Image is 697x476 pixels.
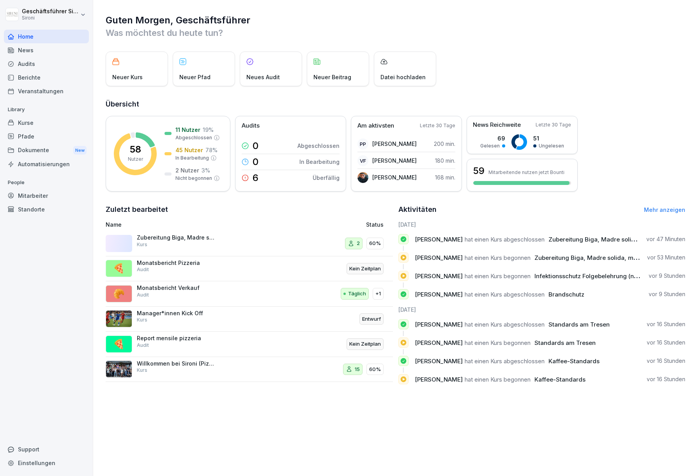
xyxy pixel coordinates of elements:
[4,157,89,171] a: Automatisierungen
[4,71,89,84] a: Berichte
[362,315,381,323] p: Entwurf
[113,337,125,351] p: 🍕
[644,206,685,213] a: Mehr anzeigen
[4,30,89,43] div: Home
[415,291,463,298] span: [PERSON_NAME]
[480,134,505,142] p: 69
[473,121,521,130] p: News Reichweite
[203,126,214,134] p: 19 %
[465,272,531,280] span: hat einen Kurs begonnen
[137,367,147,374] p: Kurs
[488,169,564,175] p: Mitarbeitende nutzen jetzt Bounti
[22,8,79,15] p: Geschäftsführer Sironi
[357,155,368,166] div: VF
[4,456,89,470] a: Einstellungen
[534,376,586,383] span: Kaffee-Standards
[480,142,500,149] p: Gelesen
[357,240,360,247] p: 2
[646,235,685,243] p: vor 47 Minuten
[548,321,610,328] span: Standards am Tresen
[372,173,417,181] p: [PERSON_NAME]
[106,361,132,378] img: xmkdnyjyz2x3qdpcryl1xaw9.png
[246,73,280,81] p: Neues Audit
[415,321,463,328] span: [PERSON_NAME]
[175,134,212,141] p: Abgeschlossen
[548,291,584,298] span: Brandschutz
[465,376,531,383] span: hat einen Kurs begonnen
[375,290,381,298] p: +1
[106,99,685,110] h2: Übersicht
[369,366,381,373] p: 60%
[242,121,260,130] p: Audits
[73,146,87,155] div: New
[465,236,545,243] span: hat einen Kurs abgeschlossen
[4,43,89,57] a: News
[4,202,89,216] a: Standorte
[647,320,685,328] p: vor 16 Stunden
[106,204,393,215] h2: Zuletzt bearbeitet
[175,126,200,134] p: 11 Nutzer
[106,256,393,282] a: 🍕Monatsbericht PizzeriaAuditKein Zeitplan
[106,220,285,229] p: Name
[539,142,564,149] p: Ungelesen
[415,339,463,346] span: [PERSON_NAME]
[355,366,360,373] p: 15
[313,73,351,81] p: Neuer Beitrag
[435,173,455,181] p: 168 min.
[175,175,212,182] p: Nicht begonnen
[533,134,564,142] p: 51
[415,376,463,383] span: [PERSON_NAME]
[647,254,685,261] p: vor 53 Minuten
[4,176,89,189] p: People
[534,339,596,346] span: Standards am Tresen
[253,173,258,183] p: 6
[435,156,455,165] p: 180 min.
[4,116,89,130] a: Kurse
[366,220,384,229] p: Status
[380,73,426,81] p: Datei hochladen
[106,231,393,256] a: Zubereitung Biga, Madre solida, madre liquidaKurs260%
[398,220,686,229] h6: [DATE]
[4,442,89,456] div: Support
[465,357,545,365] span: hat einen Kurs abgeschlossen
[137,335,215,342] p: Report mensile pizzeria
[4,143,89,158] div: Dokumente
[202,166,210,174] p: 3 %
[106,357,393,382] a: Willkommen bei Sironi (Pizzeria Team)Kurs1560%
[137,316,147,323] p: Kurs
[357,172,368,183] img: n72xwrccg3abse2lkss7jd8w.png
[4,130,89,143] div: Pfade
[299,158,340,166] p: In Bearbeitung
[137,241,147,248] p: Kurs
[128,156,143,163] p: Nutzer
[398,204,437,215] h2: Aktivitäten
[534,272,673,280] span: Infektionsschutz Folgebelehrung (nach §43 IfSG)
[179,73,211,81] p: Neuer Pfad
[130,145,141,154] p: 58
[137,360,215,367] p: Willkommen bei Sironi (Pizzeria Team)
[465,291,545,298] span: hat einen Kurs abgeschlossen
[4,143,89,158] a: DokumenteNew
[4,189,89,202] div: Mitarbeiter
[137,310,215,317] p: Manager*innen Kick Off
[649,272,685,280] p: vor 9 Stunden
[113,287,125,301] p: 🥐
[175,155,209,162] p: In Bearbeitung
[137,234,215,241] p: Zubereitung Biga, Madre solida, madre liquida
[465,339,531,346] span: hat einen Kurs begonnen
[4,57,89,71] a: Audits
[647,375,685,383] p: vor 16 Stunden
[137,342,149,349] p: Audit
[548,357,600,365] span: Kaffee-Standards
[175,146,203,154] p: 45 Nutzer
[106,310,132,327] img: djmyo9e9lvarpqz0q6xij6ca.png
[175,166,199,174] p: 2 Nutzer
[415,236,463,243] span: [PERSON_NAME]
[106,332,393,357] a: 🍕Report mensile pizzeriaAuditKein Zeitplan
[113,261,125,275] p: 🍕
[465,321,545,328] span: hat einen Kurs abgeschlossen
[106,281,393,307] a: 🥐Monatsbericht VerkaufAuditTäglich+1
